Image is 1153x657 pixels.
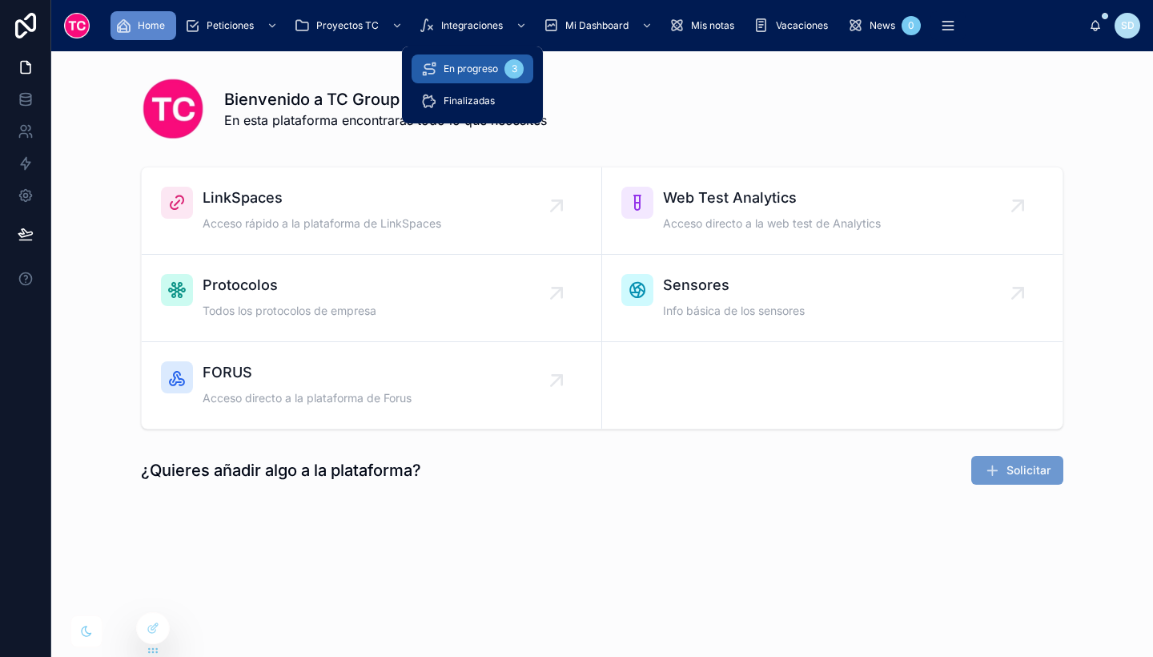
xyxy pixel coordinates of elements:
span: LinkSpaces [203,187,441,209]
div: 0 [902,16,921,35]
a: FORUSAcceso directo a la plataforma de Forus [142,342,602,429]
span: Web Test Analytics [663,187,881,209]
span: Finalizadas [444,95,495,107]
span: Integraciones [441,19,503,32]
a: Web Test AnalyticsAcceso directo a la web test de Analytics [602,167,1063,255]
a: ProtocolosTodos los protocolos de empresa [142,255,602,342]
a: SensoresInfo básica de los sensores [602,255,1063,342]
h1: ¿Quieres añadir algo a la plataforma? [141,459,421,482]
span: Protocolos [203,274,376,296]
span: Mis notas [691,19,734,32]
span: Info básica de los sensores [663,303,805,319]
span: Peticiones [207,19,254,32]
a: Proyectos TC [289,11,411,40]
a: LinkSpacesAcceso rápido a la plataforma de LinkSpaces [142,167,602,255]
a: Peticiones [179,11,286,40]
span: SD [1121,19,1135,32]
h1: Bienvenido a TC Group Solutions Projects [224,88,547,111]
span: Sensores [663,274,805,296]
span: Mi Dashboard [565,19,629,32]
span: Proyectos TC [316,19,379,32]
span: Acceso directo a la plataforma de Forus [203,390,412,406]
a: Mi Dashboard [538,11,661,40]
span: En esta plataforma encontrarás todo lo que necesites [224,111,547,130]
a: Mis notas [664,11,745,40]
div: scrollable content [102,8,1089,43]
a: En progreso3 [412,54,533,83]
a: Home [110,11,176,40]
a: Finalizadas [412,87,533,115]
a: Integraciones [414,11,535,40]
span: Solicitar [1006,462,1051,478]
span: News [870,19,895,32]
button: Solicitar [971,456,1063,485]
span: Vacaciones [776,19,828,32]
img: App logo [64,13,90,38]
span: Todos los protocolos de empresa [203,303,376,319]
span: En progreso [444,62,498,75]
span: FORUS [203,361,412,384]
span: Home [138,19,165,32]
a: Vacaciones [749,11,839,40]
span: Acceso rápido a la plataforma de LinkSpaces [203,216,441,232]
a: News0 [842,11,926,40]
div: 3 [504,59,524,79]
span: Acceso directo a la web test de Analytics [663,216,881,232]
